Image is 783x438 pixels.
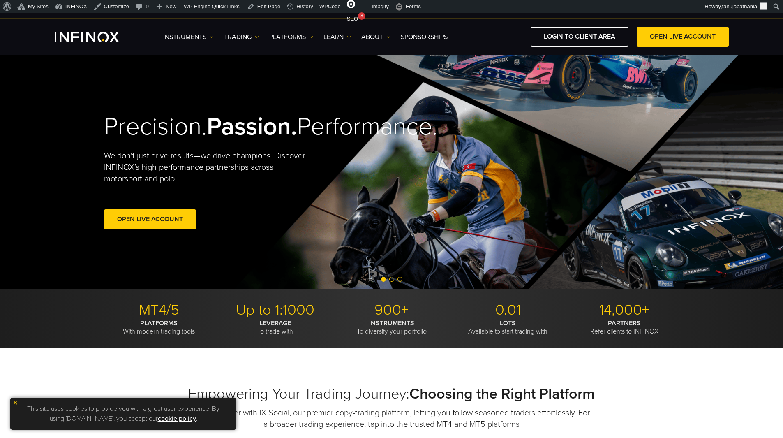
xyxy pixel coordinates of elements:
p: To trade with [220,319,330,336]
span: tanujapathania [722,3,757,9]
a: ABOUT [361,32,390,42]
p: 14,000+ [569,301,679,319]
p: Up to 1:1000 [220,301,330,319]
p: We don't just drive results—we drive champions. Discover INFINOX’s high-performance partnerships ... [104,150,311,185]
p: Available to start trading with [453,319,563,336]
h2: Empowering Your Trading Journey: [104,385,679,403]
a: OPEN LIVE ACCOUNT [637,27,729,47]
p: 0.01 [453,301,563,319]
strong: INSTRUMENTS [369,319,414,327]
p: 900+ [337,301,447,319]
div: 8 [358,12,365,20]
a: Learn [323,32,351,42]
strong: PARTNERS [608,319,641,327]
p: With modern trading tools [104,319,214,336]
p: This site uses cookies to provide you with a great user experience. By using [DOMAIN_NAME], you a... [14,402,232,426]
a: TRADING [224,32,259,42]
p: Trade smarter with IX Social, our premier copy-trading platform, letting you follow seasoned trad... [192,407,591,430]
img: yellow close icon [12,400,18,406]
span: Go to slide 1 [381,277,386,282]
p: To diversify your portfolio [337,319,447,336]
p: MT4/5 [104,301,214,319]
p: Refer clients to INFINOX [569,319,679,336]
a: PLATFORMS [269,32,313,42]
span: SEO [347,16,358,22]
h2: Precision. Performance. [104,112,363,142]
span: Go to slide 3 [397,277,402,282]
a: Instruments [163,32,214,42]
a: INFINOX Logo [55,32,139,42]
strong: PLATFORMS [140,319,178,327]
strong: Choosing the Right Platform [409,385,595,403]
a: Open Live Account [104,209,196,229]
a: cookie policy [158,415,196,423]
strong: LOTS [500,319,516,327]
a: LOGIN TO CLIENT AREA [531,27,628,47]
strong: Passion. [207,112,297,141]
span: Go to slide 2 [389,277,394,282]
a: SPONSORSHIPS [401,32,448,42]
strong: LEVERAGE [259,319,291,327]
